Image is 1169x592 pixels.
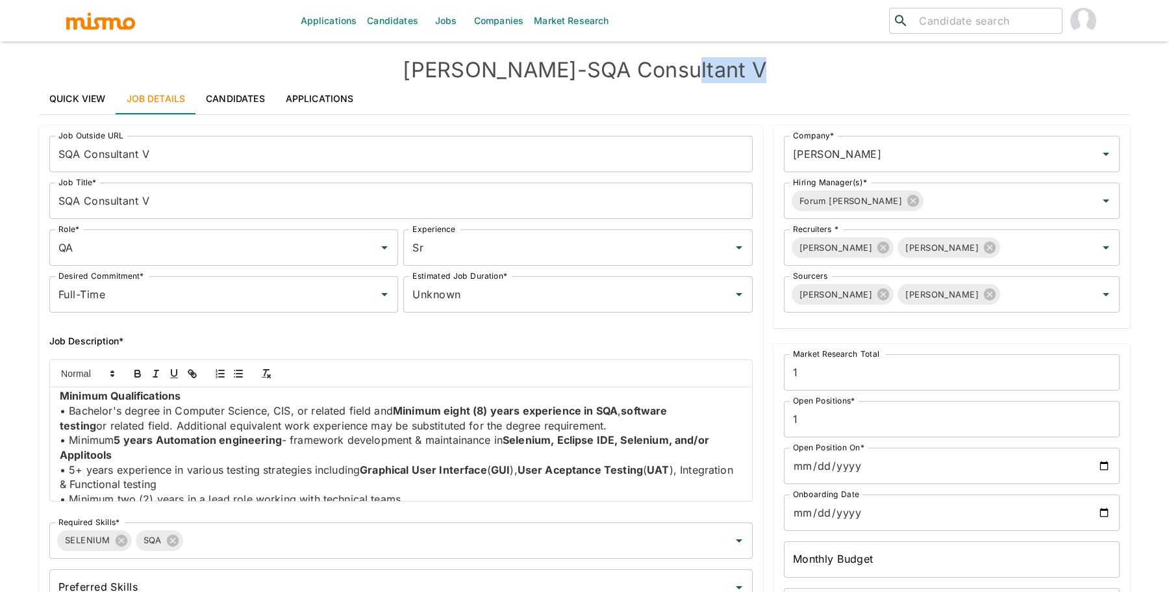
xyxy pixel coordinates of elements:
[60,418,742,433] p: or related field. Additional equivalent work experience may be substituted for the degree require...
[39,57,1130,83] h4: [PERSON_NAME] - SQA Consultant V
[793,489,859,500] label: Onboarding Date
[116,83,196,114] a: Job Details
[136,530,183,551] div: SQA
[58,130,123,141] label: Job Outside URL
[1070,8,1096,34] img: Daniela Zito
[792,237,894,258] div: [PERSON_NAME]
[730,532,748,550] button: Open
[647,463,669,476] strong: UAT
[360,463,487,476] strong: Graphical User Interface
[58,270,144,281] label: Desired Commitment*
[793,270,827,281] label: Sourcers
[730,285,748,303] button: Open
[57,533,118,548] span: SELENIUM
[275,83,364,114] a: Applications
[65,11,136,31] img: logo
[621,404,667,417] strong: software
[49,333,753,349] h6: Job Description*
[898,284,1000,305] div: [PERSON_NAME]
[898,237,1000,258] div: [PERSON_NAME]
[491,463,510,476] strong: GUI
[1097,192,1115,210] button: Open
[793,442,864,453] label: Open Position On*
[730,238,748,257] button: Open
[375,285,394,303] button: Open
[793,130,834,141] label: Company*
[60,419,96,432] strong: testing
[1097,238,1115,257] button: Open
[114,433,282,446] strong: 5 years Automation engineering
[393,404,618,417] strong: Minimum eight (8) years experience in SQA
[914,12,1057,30] input: Candidate search
[195,83,275,114] a: Candidates
[60,492,742,507] p: • Minimum two (2) years in a lead role working with technical teams.
[898,287,987,302] span: [PERSON_NAME]
[58,177,97,188] label: Job Title*
[136,533,170,548] span: SQA
[60,389,181,402] strong: Minimum Qualifications
[57,530,132,551] div: SELENIUM
[793,224,838,235] label: Recruiters *
[58,224,79,235] label: Role*
[1097,145,1115,163] button: Open
[898,240,987,255] span: [PERSON_NAME]
[792,240,881,255] span: [PERSON_NAME]
[793,348,879,359] label: Market Research Total
[792,194,910,209] span: Forum [PERSON_NAME]
[60,404,742,418] p: • Bachelor's degree in Computer Science, CIS, or related field and ,
[60,433,742,462] p: • Minimum - framework development & maintainance in
[39,83,116,114] a: Quick View
[793,395,855,406] label: Open Positions*
[792,190,924,211] div: Forum [PERSON_NAME]
[518,463,643,476] strong: User Aceptance Testing
[412,270,507,281] label: Estimated Job Duration*
[1097,285,1115,303] button: Open
[60,433,712,461] strong: Selenium, Eclipse IDE, Selenium, and/or Applitools
[58,517,120,528] label: Required Skills*
[375,238,394,257] button: Open
[60,463,742,492] p: • 5+ years experience in various testing strategies including ( ), ( ), Integration & Functional ...
[792,287,881,302] span: [PERSON_NAME]
[792,284,894,305] div: [PERSON_NAME]
[793,177,867,188] label: Hiring Manager(s)*
[412,224,455,235] label: Experience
